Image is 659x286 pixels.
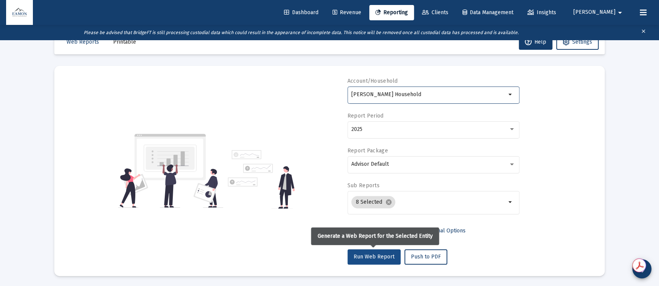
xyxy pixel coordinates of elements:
span: Help [525,39,546,45]
span: Additional Options [421,227,466,234]
span: [PERSON_NAME] [573,9,615,16]
span: 2025 [351,126,362,132]
span: Data Management [463,9,513,16]
a: Data Management [456,5,519,20]
mat-chip-list: Selection [351,194,506,210]
button: [PERSON_NAME] [564,5,634,20]
button: Settings [556,34,599,50]
label: Sub Reports [347,182,380,189]
span: Revenue [333,9,361,16]
label: Report Package [347,147,388,154]
mat-chip: 8 Selected [351,196,395,208]
img: reporting [118,133,223,209]
mat-icon: arrow_drop_down [506,90,515,99]
span: Printable [113,39,136,45]
mat-icon: cancel [385,199,392,206]
span: Web Reports [67,39,99,45]
span: Reporting [375,9,408,16]
span: Insights [528,9,556,16]
a: Clients [416,5,454,20]
input: Search or select an account or household [351,92,506,98]
button: Web Reports [60,34,105,50]
span: Run Web Report [354,253,394,260]
label: Report Period [347,113,384,119]
a: Revenue [326,5,367,20]
span: Select Custom Period [354,227,407,234]
img: reporting-alt [228,150,295,209]
span: Dashboard [284,9,318,16]
span: Advisor Default [351,161,389,167]
span: Push to PDF [411,253,441,260]
button: Printable [107,34,142,50]
a: Dashboard [278,5,325,20]
span: Settings [572,39,592,45]
label: Account/Household [347,78,398,84]
button: Help [519,34,552,50]
a: Reporting [369,5,414,20]
mat-icon: arrow_drop_down [615,5,625,20]
a: Insights [521,5,562,20]
mat-icon: arrow_drop_down [506,198,515,207]
mat-icon: clear [641,27,646,38]
button: Push to PDF [404,249,447,265]
img: Dashboard [12,5,27,20]
span: Clients [422,9,448,16]
i: Please be advised that BridgeFT is still processing custodial data which could result in the appe... [84,30,519,35]
button: Run Web Report [347,249,401,265]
